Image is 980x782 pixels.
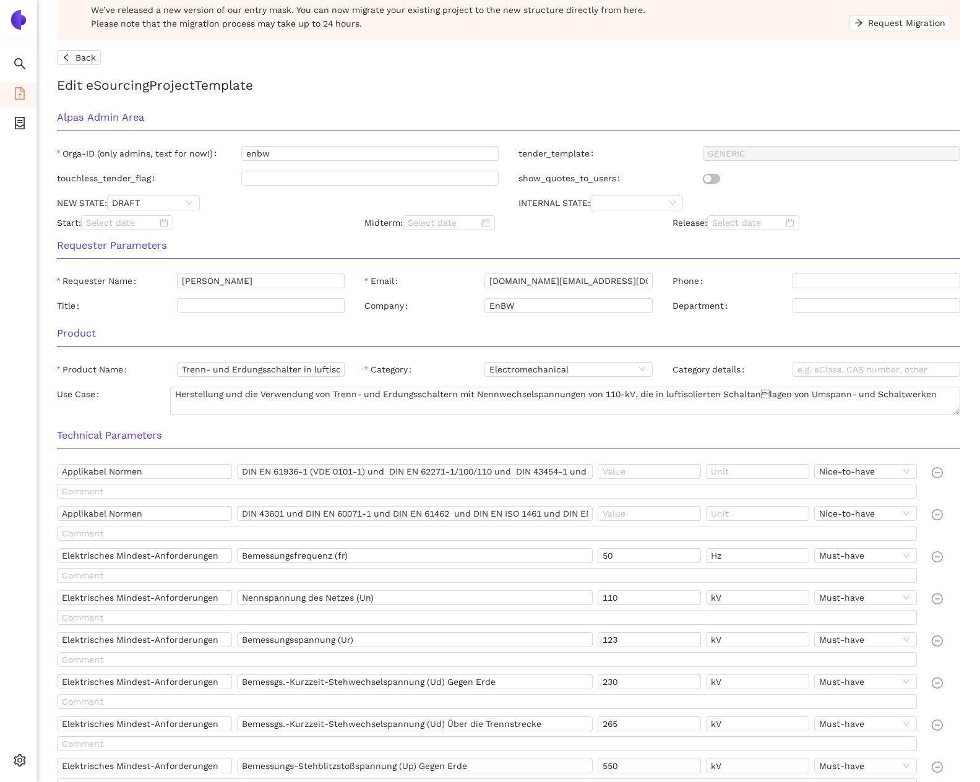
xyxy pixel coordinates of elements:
input: Comment [57,568,917,583]
span: minus-circle [932,467,943,478]
label: show_quotes_to_users [518,171,625,186]
input: Select date [408,216,479,230]
input: Comment [57,736,917,751]
input: Unit [706,506,809,521]
input: Unit [706,464,809,479]
div: Start: [47,215,355,230]
label: Title [57,298,84,313]
input: Comment [57,610,917,625]
input: Value [598,548,701,563]
input: Value [598,758,701,773]
label: touchless_tender_flag [57,171,160,186]
input: Name [57,548,232,563]
input: Value [598,590,701,605]
input: Value [598,464,701,479]
input: Details [237,758,593,773]
label: tender_template [518,146,598,161]
input: Comment [57,526,917,541]
input: Company [484,298,652,313]
input: Details [237,674,593,689]
label: Company [364,298,413,313]
input: Requester Name [177,273,345,288]
label: Category [364,362,416,377]
span: left [62,53,71,63]
input: Comment [57,652,917,667]
input: Phone [793,273,960,288]
h3: Product [57,325,960,342]
input: Value [598,716,701,731]
input: Title [177,298,345,313]
input: Name [57,674,232,689]
div: Midterm: [355,215,662,230]
span: Must-have [819,549,913,562]
span: Nice-to-have [819,465,913,478]
span: Must-have [819,675,913,689]
span: search [14,53,26,78]
input: Unit [706,674,809,689]
div: INTERNAL STATE: [509,195,970,210]
label: Use Case [57,387,104,402]
span: container [14,113,26,137]
span: DRAFT [112,196,195,210]
div: Release: [663,215,970,230]
span: Must-have [819,591,913,604]
span: minus-circle [932,551,943,562]
label: Email [364,273,402,288]
span: minus-circle [932,762,943,773]
input: Comment [57,484,917,499]
button: arrow-rightRequest Migration [849,15,950,30]
label: Category details [673,362,749,377]
input: Value [598,506,701,521]
h2: Edit eSourcing Project Template [57,75,960,95]
h3: Requester Parameters [57,238,960,254]
span: minus-circle [932,509,943,520]
textarea: Use Case [170,387,961,415]
span: arrow-right [854,19,863,28]
input: Name [57,758,232,773]
span: Must-have [819,717,913,731]
input: Details [237,464,593,479]
span: Request Migration [868,16,945,30]
input: Orga-ID (only admins, text for now!) [241,146,499,161]
input: Select date [86,216,157,230]
h3: Alpas Admin Area [57,110,960,126]
input: Details [237,590,593,605]
input: Unit [706,548,809,563]
label: Orga-ID (only admins, text for now!) [57,146,221,161]
input: Email [484,273,652,288]
input: Details [237,506,593,521]
label: Product Name [57,362,132,377]
input: Unit [706,590,809,605]
span: minus-circle [932,635,943,647]
input: Details [237,548,593,563]
input: Unit [706,758,809,773]
input: Select date [712,216,783,230]
div: NEW STATE: [47,195,509,210]
input: Name [57,716,232,731]
span: Must-have [819,633,913,647]
button: leftBack [57,50,101,65]
input: tender_template [703,146,960,161]
input: Value [598,674,701,689]
span: We’ve released a new version of our entry mask. You can now migrate your existing project to the ... [91,3,849,30]
span: minus-circle [932,677,943,689]
span: Nice-to-have [819,507,913,520]
span: Electromechanical [489,363,647,376]
span: Must-have [819,759,913,773]
span: minus-circle [932,593,943,604]
input: Name [57,464,232,479]
input: Details [237,632,593,647]
input: Name [57,590,232,605]
input: touchless_tender_flag [241,171,499,186]
button: show_quotes_to_users [703,174,720,184]
span: minus-circle [932,720,943,731]
span: Back [75,51,96,64]
input: Unit [706,716,809,731]
input: Comment [57,694,917,709]
input: Details [237,716,593,731]
h3: Technical Parameters [57,428,960,444]
input: Unit [706,632,809,647]
label: Department [673,298,733,313]
input: Name [57,506,232,521]
input: Category details [793,362,960,377]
